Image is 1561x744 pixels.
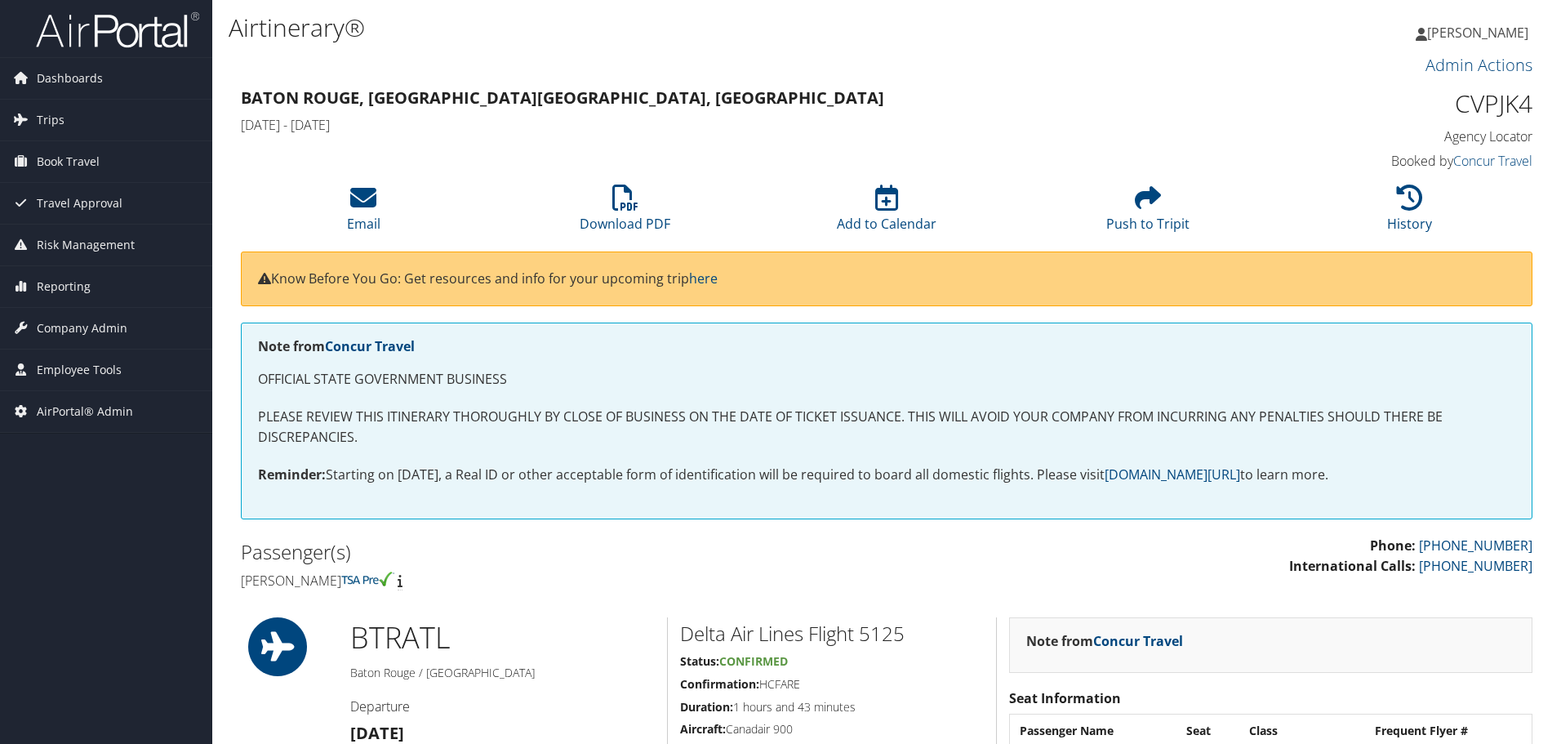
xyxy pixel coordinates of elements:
[719,653,788,669] span: Confirmed
[1289,557,1416,575] strong: International Calls:
[37,183,122,224] span: Travel Approval
[1425,54,1532,76] a: Admin Actions
[325,337,415,355] a: Concur Travel
[680,653,719,669] strong: Status:
[241,116,1203,134] h4: [DATE] - [DATE]
[1026,632,1183,650] strong: Note from
[1416,8,1545,57] a: [PERSON_NAME]
[350,697,655,715] h4: Departure
[37,266,91,307] span: Reporting
[680,620,984,648] h2: Delta Air Lines Flight 5125
[350,665,655,681] h5: Baton Rouge / [GEOGRAPHIC_DATA]
[1093,632,1183,650] a: Concur Travel
[350,617,655,658] h1: BTR ATL
[1419,557,1532,575] a: [PHONE_NUMBER]
[680,699,733,715] strong: Duration:
[1370,537,1416,555] strong: Phone:
[241,87,884,109] strong: Baton Rouge, [GEOGRAPHIC_DATA] [GEOGRAPHIC_DATA], [GEOGRAPHIC_DATA]
[1453,152,1532,170] a: Concur Travel
[1228,127,1532,145] h4: Agency Locator
[241,538,874,566] h2: Passenger(s)
[258,466,326,483] strong: Reminder:
[580,194,670,233] a: Download PDF
[37,141,100,182] span: Book Travel
[680,676,984,693] h5: HCFARE
[1228,87,1532,121] h1: CVPJK4
[680,721,726,737] strong: Aircraft:
[347,194,380,233] a: Email
[37,350,122,390] span: Employee Tools
[37,225,135,265] span: Risk Management
[258,337,415,355] strong: Note from
[258,465,1515,486] p: Starting on [DATE], a Real ID or other acceptable form of identification will be required to boar...
[37,308,127,349] span: Company Admin
[680,721,984,737] h5: Canadair 900
[36,11,199,49] img: airportal-logo.png
[37,100,64,140] span: Trips
[341,572,394,586] img: tsa-precheck.png
[229,11,1106,45] h1: Airtinerary®
[1105,466,1240,483] a: [DOMAIN_NAME][URL]
[350,722,404,744] strong: [DATE]
[241,572,874,590] h4: [PERSON_NAME]
[37,391,133,432] span: AirPortal® Admin
[1419,537,1532,555] a: [PHONE_NUMBER]
[1427,24,1528,42] span: [PERSON_NAME]
[837,194,936,233] a: Add to Calendar
[689,270,718,287] a: here
[37,58,103,99] span: Dashboards
[258,407,1515,448] p: PLEASE REVIEW THIS ITINERARY THOROUGHLY BY CLOSE OF BUSINESS ON THE DATE OF TICKET ISSUANCE. THIS...
[1387,194,1432,233] a: History
[1009,689,1121,707] strong: Seat Information
[258,269,1515,290] p: Know Before You Go: Get resources and info for your upcoming trip
[680,676,759,692] strong: Confirmation:
[258,369,1515,390] p: OFFICIAL STATE GOVERNMENT BUSINESS
[680,699,984,715] h5: 1 hours and 43 minutes
[1106,194,1190,233] a: Push to Tripit
[1228,152,1532,170] h4: Booked by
